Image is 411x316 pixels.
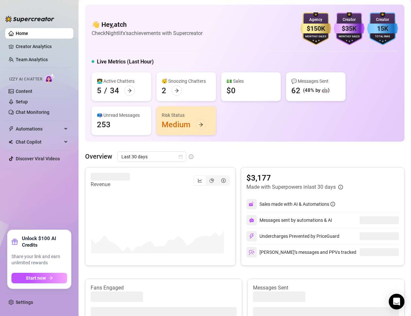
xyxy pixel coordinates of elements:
[334,24,365,34] div: $35K
[246,247,356,257] div: [PERSON_NAME]’s messages and PPVs tracked
[9,126,14,132] span: thunderbolt
[91,284,237,291] article: Fans Engaged
[334,12,365,45] img: purple-badge-B9DA21FR.svg
[16,110,49,115] a: Chat Monitoring
[97,112,146,119] div: 📪 Unread Messages
[259,201,335,208] div: Sales made with AI & Automations
[331,202,335,206] span: info-circle
[127,88,132,93] span: arrow-right
[85,151,112,161] article: Overview
[16,99,28,104] a: Setup
[249,233,255,239] img: svg%3e
[16,300,33,305] a: Settings
[249,249,255,255] img: svg%3e
[209,178,214,183] span: pie-chart
[291,85,300,96] div: 62
[300,35,331,39] div: Monthly Sales
[246,215,332,225] div: Messages sent by automations & AI
[246,173,343,183] article: $3,177
[9,140,13,144] img: Chat Copilot
[162,78,211,85] div: 😴 Snoozing Chatters
[300,12,331,45] img: gold-badge-CigiZidd.svg
[226,85,236,96] div: $0
[92,20,203,29] h4: 👋 Hey, atch
[189,154,193,159] span: info-circle
[97,85,101,96] div: 5
[45,74,55,83] img: AI Chatter
[97,119,111,130] div: 253
[179,155,183,159] span: calendar
[162,112,211,119] div: Risk Status
[199,122,203,127] span: arrow-right
[22,235,67,248] strong: Unlock $100 AI Credits
[11,254,67,266] span: Share your link and earn unlimited rewards
[9,76,42,82] span: Izzy AI Chatter
[246,183,336,191] article: Made with Superpowers in last 30 days
[334,17,365,23] div: Creator
[16,31,28,36] a: Home
[97,58,154,66] h5: Live Metrics (Last Hour)
[193,175,230,186] div: segmented control
[246,231,339,241] div: Undercharges Prevented by PriceGuard
[91,181,130,188] article: Revenue
[367,12,398,45] img: blue-badge-DgoSNQY1.svg
[16,124,62,134] span: Automations
[334,35,365,39] div: Monthly Sales
[253,284,399,291] article: Messages Sent
[221,178,226,183] span: dollar-circle
[110,85,119,96] div: 34
[11,273,67,283] button: Start nowarrow-right
[121,152,182,162] span: Last 30 days
[198,178,202,183] span: line-chart
[162,85,166,96] div: 2
[249,201,255,207] img: svg%3e
[48,276,53,280] span: arrow-right
[367,17,398,23] div: Creator
[26,275,46,281] span: Start now
[389,294,404,309] div: Open Intercom Messenger
[249,218,254,223] img: svg%3e
[174,88,179,93] span: arrow-right
[5,16,54,22] img: logo-BBDzfeDw.svg
[226,78,276,85] div: 💵 Sales
[16,57,48,62] a: Team Analytics
[338,185,343,189] span: info-circle
[16,41,68,52] a: Creator Analytics
[303,87,330,95] div: (48% by 🤖)
[291,78,340,85] div: 💬 Messages Sent
[16,137,62,147] span: Chat Copilot
[300,17,331,23] div: Agency
[97,78,146,85] div: 👩‍💻 Active Chatters
[16,89,32,94] a: Content
[367,35,398,39] div: Total Fans
[16,156,60,161] a: Discover Viral Videos
[300,24,331,34] div: $150K
[367,24,398,34] div: 15K
[92,29,203,37] article: Check Nightlifx's achievements with Supercreator
[11,238,18,245] span: gift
